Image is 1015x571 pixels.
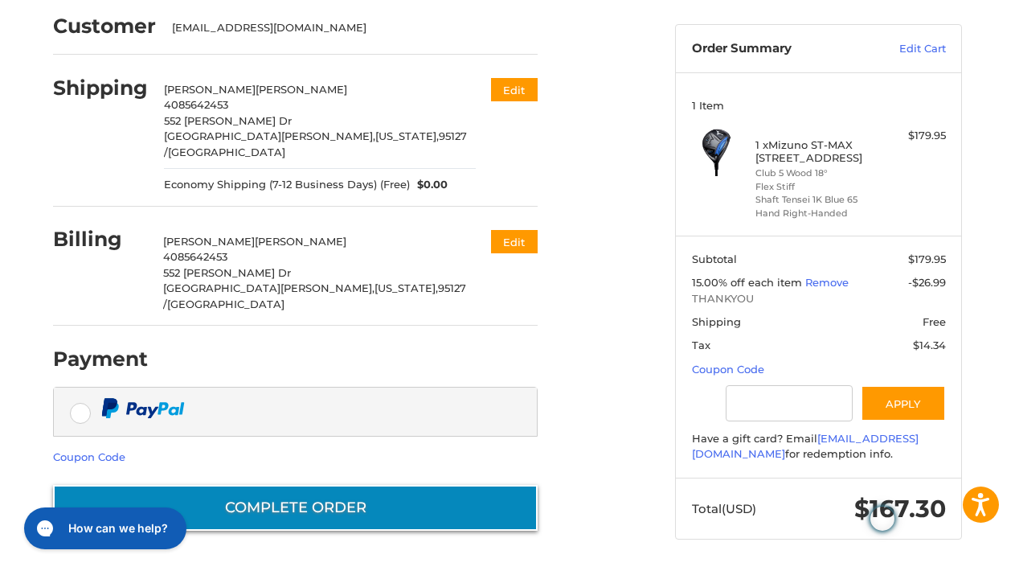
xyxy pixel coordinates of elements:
[163,235,255,248] span: [PERSON_NAME]
[167,298,284,310] span: [GEOGRAPHIC_DATA]
[168,146,285,158] span: [GEOGRAPHIC_DATA]
[53,450,125,463] a: Coupon Code
[53,485,538,531] button: Complete order
[163,250,227,263] span: 4085642453
[726,385,853,421] input: Gift Certificate or Coupon Code
[163,281,374,294] span: [GEOGRAPHIC_DATA][PERSON_NAME],
[865,41,946,57] a: Edit Cart
[164,177,410,193] span: Economy Shipping (7-12 Business Days) (Free)
[805,276,849,289] a: Remove
[491,230,538,253] button: Edit
[172,20,522,36] div: [EMAIL_ADDRESS][DOMAIN_NAME]
[692,99,946,112] h3: 1 Item
[164,83,256,96] span: [PERSON_NAME]
[491,78,538,101] button: Edit
[692,315,741,328] span: Shipping
[692,291,946,307] span: THANKYOU
[163,281,466,310] span: 95127 /
[755,180,878,194] li: Flex Stiff
[913,339,946,351] span: $14.34
[255,235,346,248] span: [PERSON_NAME]
[923,315,946,328] span: Free
[164,129,375,142] span: [GEOGRAPHIC_DATA][PERSON_NAME],
[882,128,946,144] div: $179.95
[692,501,756,516] span: Total (USD)
[163,266,291,279] span: 552 [PERSON_NAME] Dr
[755,207,878,220] li: Hand Right-Handed
[53,14,156,39] h2: Customer
[164,114,292,127] span: 552 [PERSON_NAME] Dr
[164,129,467,158] span: 95127 /
[755,166,878,180] li: Club 5 Wood 18°
[256,83,347,96] span: [PERSON_NAME]
[410,177,448,193] span: $0.00
[375,129,439,142] span: [US_STATE],
[692,431,946,462] div: Have a gift card? Email for redemption info.
[164,98,228,111] span: 4085642453
[16,502,191,555] iframe: Gorgias live chat messenger
[908,276,946,289] span: -$26.99
[692,339,710,351] span: Tax
[374,281,438,294] span: [US_STATE],
[53,347,148,372] h2: Payment
[692,276,805,289] span: 15.00% off each item
[908,253,946,265] span: $179.95
[53,227,147,252] h2: Billing
[101,398,185,418] img: PayPal icon
[755,193,878,207] li: Shaft Tensei 1K Blue 65
[53,76,148,101] h2: Shipping
[755,138,878,165] h4: 1 x Mizuno ST-MAX [STREET_ADDRESS]
[882,528,1015,571] iframe: Google Customer Reviews
[692,363,764,376] a: Coupon Code
[854,494,946,524] span: $167.30
[692,41,865,57] h3: Order Summary
[692,253,737,265] span: Subtotal
[861,385,946,421] button: Apply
